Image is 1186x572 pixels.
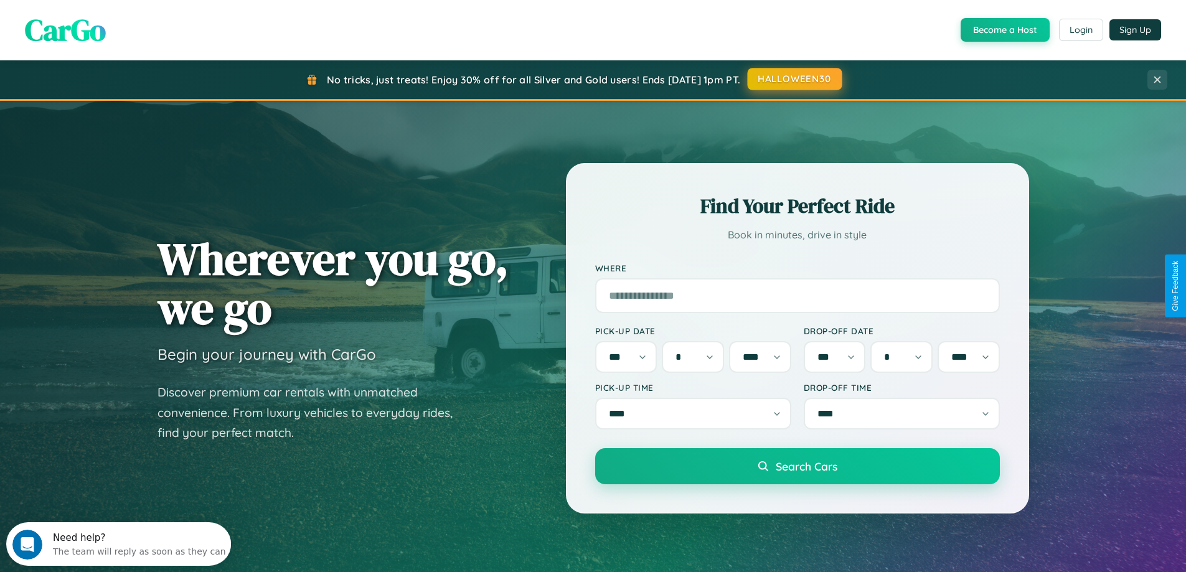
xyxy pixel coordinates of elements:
[1109,19,1161,40] button: Sign Up
[595,382,791,393] label: Pick-up Time
[595,226,1000,244] p: Book in minutes, drive in style
[158,382,469,443] p: Discover premium car rentals with unmatched convenience. From luxury vehicles to everyday rides, ...
[47,21,220,34] div: The team will reply as soon as they can
[804,326,1000,336] label: Drop-off Date
[47,11,220,21] div: Need help?
[12,530,42,560] iframe: Intercom live chat
[6,522,231,566] iframe: Intercom live chat discovery launcher
[804,382,1000,393] label: Drop-off Time
[776,459,837,473] span: Search Cars
[1059,19,1103,41] button: Login
[595,263,1000,273] label: Where
[327,73,740,86] span: No tricks, just treats! Enjoy 30% off for all Silver and Gold users! Ends [DATE] 1pm PT.
[961,18,1050,42] button: Become a Host
[595,192,1000,220] h2: Find Your Perfect Ride
[25,9,106,50] span: CarGo
[1171,261,1180,311] div: Give Feedback
[748,68,842,90] button: HALLOWEEN30
[158,345,376,363] h3: Begin your journey with CarGo
[5,5,232,39] div: Open Intercom Messenger
[158,234,509,332] h1: Wherever you go, we go
[595,326,791,336] label: Pick-up Date
[595,448,1000,484] button: Search Cars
